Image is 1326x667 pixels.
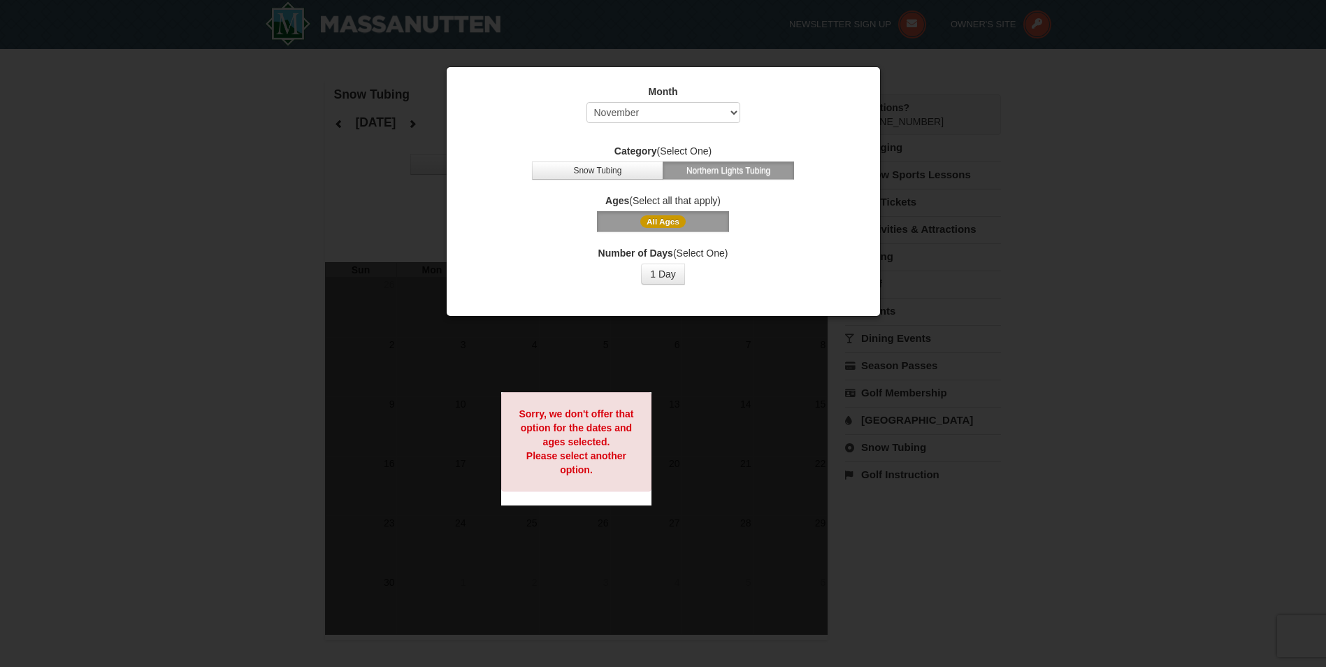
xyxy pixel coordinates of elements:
[641,264,685,285] button: 1 Day
[532,162,663,180] button: Snow Tubing
[663,162,794,180] button: Northern Lights Tubing
[519,408,633,475] strong: Sorry, we don't offer that option for the dates and ages selected. Please select another option.
[464,194,863,208] label: (Select all that apply)
[605,195,629,206] strong: Ages
[614,145,657,157] strong: Category
[649,86,678,97] strong: Month
[640,215,686,228] span: All Ages
[598,248,673,259] strong: Number of Days
[597,211,728,232] button: All Ages
[464,144,863,158] label: (Select One)
[464,246,863,260] label: (Select One)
